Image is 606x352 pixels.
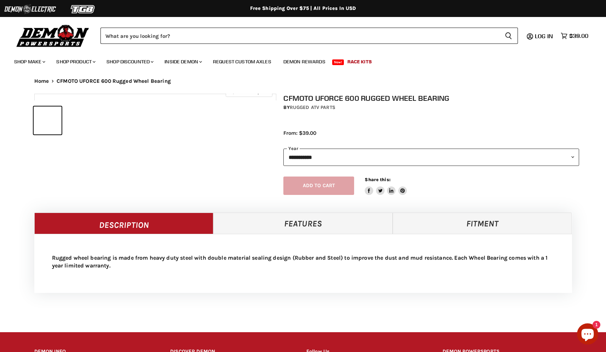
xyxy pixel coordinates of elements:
[57,2,110,16] img: TGB Logo 2
[283,104,579,111] div: by
[229,89,269,94] span: Click to expand
[52,254,554,270] p: Rugged wheel bearing is made from heavy duty steel with double material sealing design (Rubber an...
[332,59,344,65] span: New!
[365,177,390,182] span: Share this:
[283,94,579,103] h1: CFMOTO UFORCE 600 Rugged Wheel Bearing
[213,213,393,234] a: Features
[34,106,62,134] button: IMAGE thumbnail
[100,28,499,44] input: Search
[101,54,158,69] a: Shop Discounted
[393,213,572,234] a: Fitment
[100,28,518,44] form: Product
[278,54,331,69] a: Demon Rewards
[290,104,335,110] a: Rugged ATV Parts
[535,33,553,40] span: Log in
[4,2,57,16] img: Demon Electric Logo 2
[159,54,206,69] a: Inside Demon
[14,23,92,48] img: Demon Powersports
[9,54,50,69] a: Shop Make
[532,33,557,39] a: Log in
[34,213,214,234] a: Description
[365,177,407,195] aside: Share this:
[20,5,586,12] div: Free Shipping Over $75 | All Prices In USD
[208,54,277,69] a: Request Custom Axles
[9,52,587,69] ul: Main menu
[342,54,377,69] a: Race Kits
[557,31,592,41] a: $39.00
[283,149,579,166] select: year
[34,78,49,84] a: Home
[51,54,100,69] a: Shop Product
[20,78,586,84] nav: Breadcrumbs
[57,78,171,84] span: CFMOTO UFORCE 600 Rugged Wheel Bearing
[575,323,600,346] inbox-online-store-chat: Shopify online store chat
[569,33,588,39] span: $39.00
[499,28,518,44] button: Search
[283,130,316,136] span: From: $39.00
